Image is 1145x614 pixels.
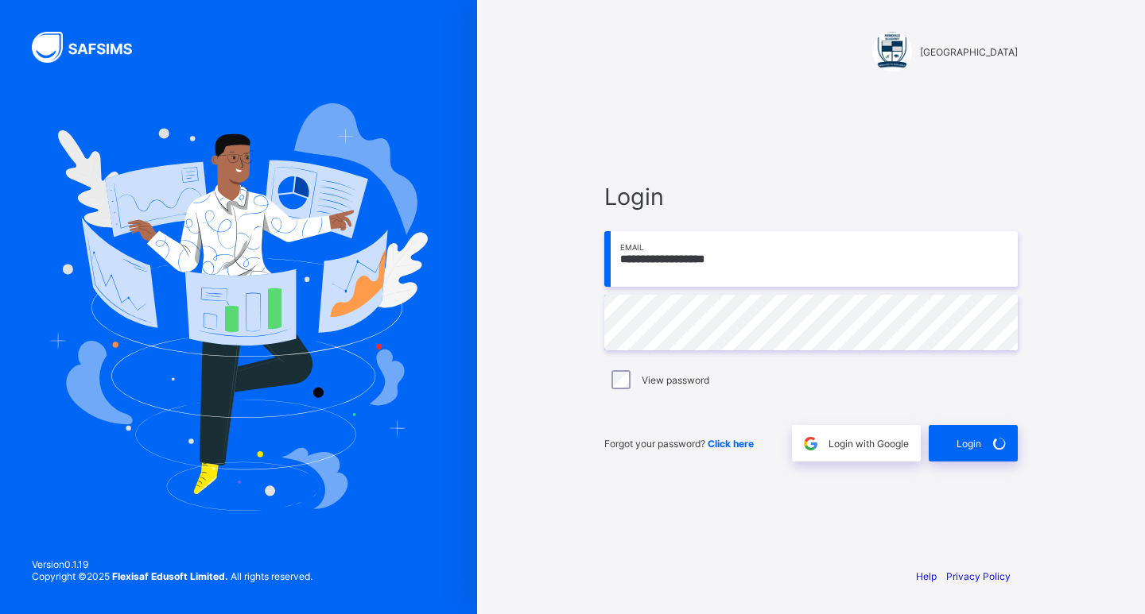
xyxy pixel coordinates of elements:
[604,183,1018,210] span: Login
[32,570,312,582] span: Copyright © 2025 All rights reserved.
[920,46,1018,58] span: [GEOGRAPHIC_DATA]
[916,570,937,582] a: Help
[957,438,981,450] span: Login
[708,438,754,450] a: Click here
[32,32,151,63] img: SAFSIMS Logo
[604,438,754,450] span: Forgot your password?
[49,103,428,510] img: Hero Image
[801,434,820,453] img: google.396cfc9801f0270233282035f929180a.svg
[642,374,709,386] label: View password
[112,570,228,582] strong: Flexisaf Edusoft Limited.
[32,558,312,570] span: Version 0.1.19
[946,570,1011,582] a: Privacy Policy
[829,438,909,450] span: Login with Google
